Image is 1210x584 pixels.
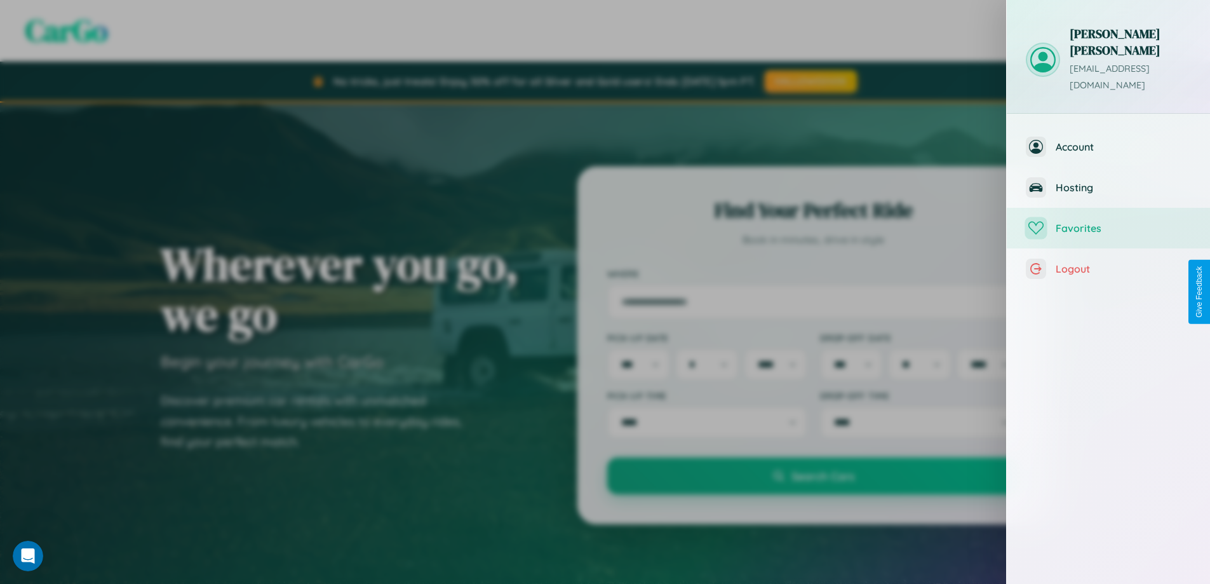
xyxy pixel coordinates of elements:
[13,541,43,571] iframe: Intercom live chat
[1070,25,1191,58] h3: [PERSON_NAME] [PERSON_NAME]
[1007,208,1210,248] button: Favorites
[1007,248,1210,289] button: Logout
[1070,61,1191,94] p: [EMAIL_ADDRESS][DOMAIN_NAME]
[1056,222,1191,234] span: Favorites
[1056,181,1191,194] span: Hosting
[1056,262,1191,275] span: Logout
[1007,126,1210,167] button: Account
[1007,167,1210,208] button: Hosting
[1195,266,1204,318] div: Give Feedback
[1056,140,1191,153] span: Account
